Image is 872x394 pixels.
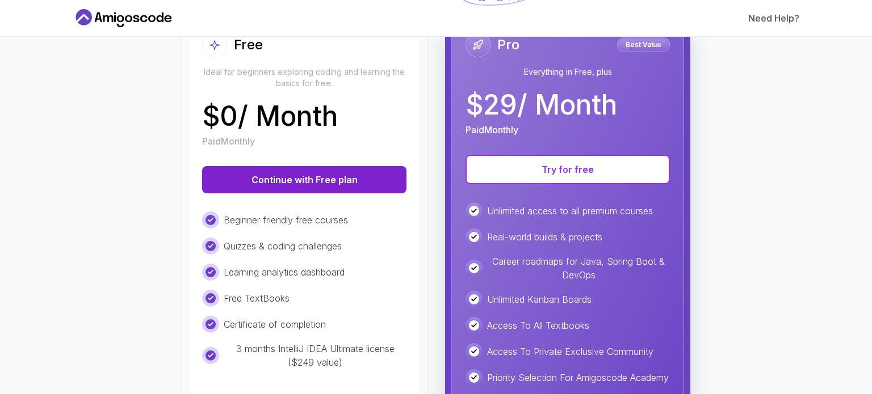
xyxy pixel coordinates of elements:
[466,155,670,184] button: Try for free
[487,230,602,244] p: Real-world builds & projects
[487,255,670,282] p: Career roadmaps for Java, Spring Boot & DevOps
[224,317,326,331] p: Certificate of completion
[619,39,668,50] p: Best Value
[224,342,406,369] p: 3 months IntelliJ IDEA Ultimate license ($249 value)
[487,345,653,358] p: Access To Private Exclusive Community
[487,293,592,306] p: Unlimited Kanban Boards
[234,36,263,54] h2: Free
[487,371,669,384] p: Priority Selection For Amigoscode Academy
[224,239,342,253] p: Quizzes & coding challenges
[487,319,589,332] p: Access To All Textbooks
[202,103,338,130] p: $ 0 / Month
[497,36,519,54] h2: Pro
[487,204,653,218] p: Unlimited access to all premium courses
[224,213,348,227] p: Beginner friendly free courses
[202,66,406,89] p: Ideal for beginners exploring coding and learning the basics for free.
[466,91,617,118] p: $ 29 / Month
[202,134,255,148] p: Paid Monthly
[748,11,799,25] a: Need Help?
[224,291,290,305] p: Free TextBooks
[224,265,345,279] p: Learning analytics dashboard
[466,123,518,137] p: Paid Monthly
[466,66,670,78] p: Everything in Free, plus
[202,166,406,193] button: Continue with Free plan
